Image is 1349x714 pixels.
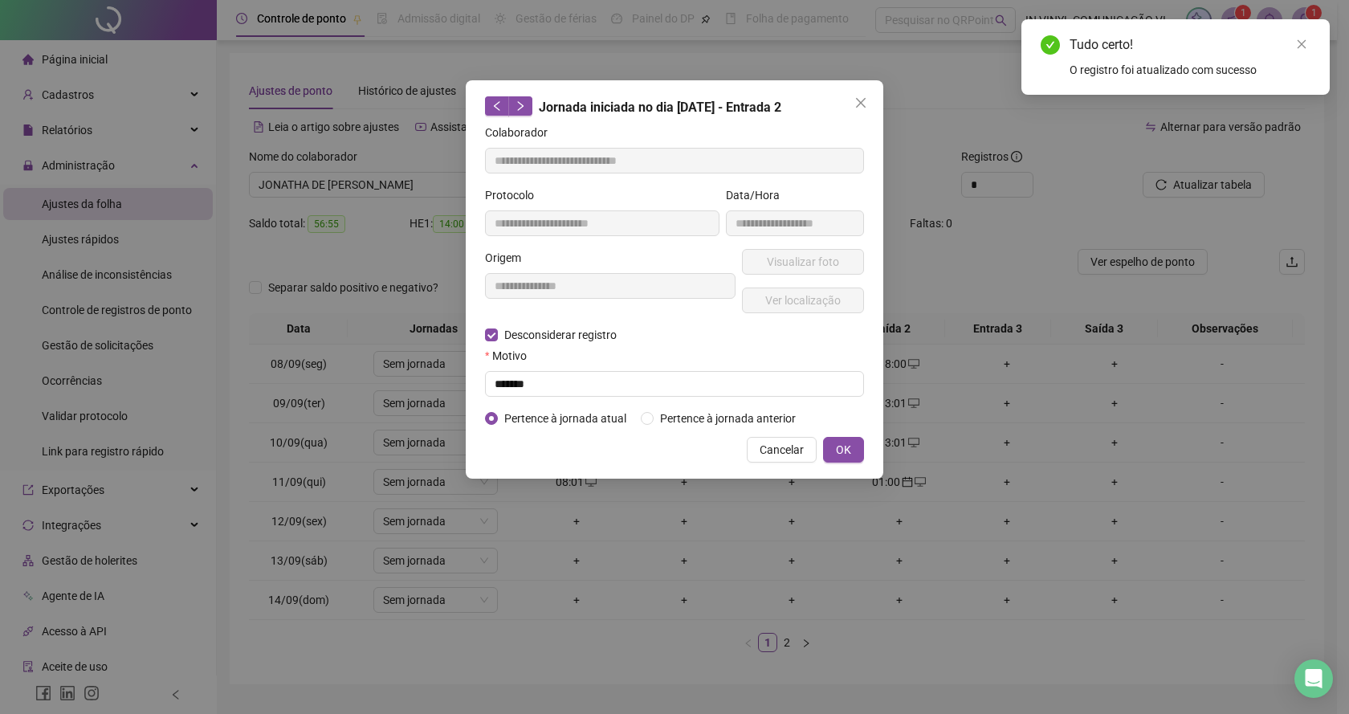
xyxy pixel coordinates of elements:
span: Desconsiderar registro [498,326,623,344]
div: O registro foi atualizado com sucesso [1070,61,1310,79]
label: Colaborador [485,124,558,141]
button: Cancelar [747,437,817,463]
span: Cancelar [760,441,804,459]
button: Close [848,90,874,116]
label: Motivo [485,347,537,365]
button: Visualizar foto [742,249,864,275]
button: right [508,96,532,116]
button: Ver localização [742,288,864,313]
span: close [854,96,867,109]
span: Pertence à jornada atual [498,410,633,427]
span: OK [836,441,851,459]
a: Close [1293,35,1310,53]
span: close [1296,39,1307,50]
label: Protocolo [485,186,544,204]
label: Origem [485,249,532,267]
button: left [485,96,509,116]
span: left [491,100,503,112]
div: Tudo certo! [1070,35,1310,55]
span: right [515,100,526,112]
div: Jornada iniciada no dia [DATE] - Entrada 2 [485,96,864,117]
div: Open Intercom Messenger [1294,659,1333,698]
button: OK [823,437,864,463]
span: Pertence à jornada anterior [654,410,802,427]
label: Data/Hora [726,186,790,204]
span: check-circle [1041,35,1060,55]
